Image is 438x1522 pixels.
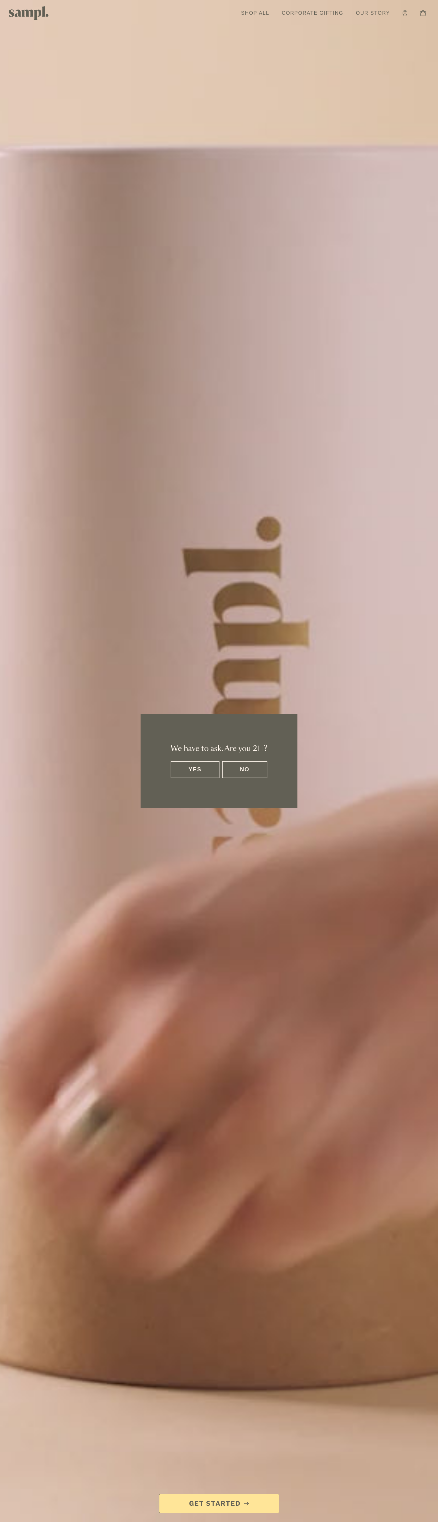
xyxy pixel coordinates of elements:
[159,1494,279,1513] a: Get Started
[189,1499,241,1508] span: Get Started
[9,6,49,20] img: Sampl logo
[279,6,347,20] a: Corporate Gifting
[353,6,393,20] a: Our Story
[238,6,272,20] a: Shop All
